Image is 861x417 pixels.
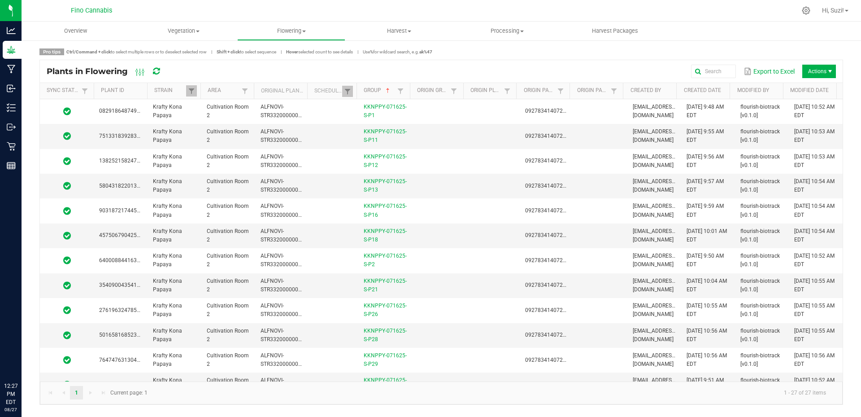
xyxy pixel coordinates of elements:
[633,228,676,243] span: [EMAIL_ADDRESS][DOMAIN_NAME]
[794,253,835,268] span: [DATE] 10:52 AM EDT
[63,206,71,215] span: In Sync
[353,48,363,55] span: |
[7,103,16,112] inline-svg: Inventory
[7,65,16,74] inline-svg: Manufacturing
[207,377,249,392] span: Cultivation Room 2
[364,278,407,293] a: KKNPPY-071625-S-P21
[384,87,391,94] span: Sortable
[448,85,459,97] a: Filter
[63,231,71,240] span: In Sync
[63,107,71,116] span: In Sync
[101,87,143,94] a: Plant IDSortable
[740,104,780,119] span: flourish-biotrack [v0.1.0]
[453,22,561,40] a: Processing
[153,104,182,119] span: Krafty Kona Papaya
[525,207,575,214] span: 0927834140725520
[153,328,182,342] span: Krafty Kona Papaya
[261,228,304,243] span: ALFNOVI-STR33200000018
[740,303,780,317] span: flourish-biotrack [v0.1.0]
[4,406,17,413] p: 08/27
[364,328,407,342] a: KKNPPY-071625-S-P28
[470,87,502,94] a: Origin PlantSortable
[609,85,619,97] a: Filter
[261,203,304,218] span: ALFNOVI-STR33200000016
[525,232,575,238] span: 0927834140725520
[99,332,149,338] span: 5016581685233103
[7,161,16,170] inline-svg: Reports
[794,128,835,143] span: [DATE] 10:53 AM EDT
[47,64,175,79] div: Plants in Flowering
[207,303,249,317] span: Cultivation Room 2
[286,49,353,54] span: selected count to see details
[345,22,453,40] a: Harvest
[524,87,555,94] a: Origin Package IDSortable
[525,108,575,114] span: 0927834140725520
[207,48,217,55] span: |
[525,357,575,363] span: 0927834140725520
[580,27,650,35] span: Harvest Packages
[364,228,407,243] a: KKNPPY-071625-S-P18
[395,85,406,97] a: Filter
[207,253,249,268] span: Cultivation Room 2
[740,128,780,143] span: flourish-biotrack [v0.1.0]
[261,303,304,317] span: ALFNOVI-STR33200000015
[153,377,182,392] span: Krafty Kona Papaya
[130,27,237,35] span: Vegetation
[207,128,249,143] span: Cultivation Room 2
[737,87,780,94] a: Modified BySortable
[99,307,149,313] span: 2761963247853582
[502,85,513,97] a: Filter
[63,132,71,140] span: In Sync
[153,253,182,268] span: Krafty Kona Papaya
[454,27,561,35] span: Processing
[419,49,432,54] strong: ak%47
[691,65,736,78] input: Search
[261,377,304,392] span: ALFNOVI-STR33200000003
[99,282,149,288] span: 3540900435412296
[794,377,835,392] span: [DATE] 10:52 AM EDT
[99,108,149,114] span: 0829186487498186
[822,7,844,14] span: Hi, Suzi!
[417,87,448,94] a: Origin GroupSortable
[153,128,182,143] span: Krafty Kona Papaya
[66,49,111,54] strong: Ctrl/Command + click
[153,154,182,168] span: Krafty Kona Papaya
[794,352,835,367] span: [DATE] 10:56 AM EDT
[9,345,36,372] iframe: Resource center
[525,332,575,338] span: 0927834140725520
[99,133,149,139] span: 7513318392831436
[153,303,182,317] span: Krafty Kona Papaya
[239,85,250,97] a: Filter
[261,278,304,293] span: ALFNOVI-STR33200000021
[740,228,780,243] span: flourish-biotrack [v0.1.0]
[40,382,843,404] kendo-pager: Current page: 1
[794,154,835,168] span: [DATE] 10:53 AM EDT
[99,257,149,263] span: 6400088441637672
[633,154,676,168] span: [EMAIL_ADDRESS][DOMAIN_NAME]
[7,26,16,35] inline-svg: Analytics
[364,303,407,317] a: KKNPPY-071625-S-P26
[153,352,182,367] span: Krafty Kona Papaya
[52,27,99,35] span: Overview
[364,128,407,143] a: KKNPPY-071625-S-P11
[4,382,17,406] p: 12:27 PM EDT
[63,157,71,166] span: In Sync
[740,203,780,218] span: flourish-biotrack [v0.1.0]
[741,64,797,79] button: Export to Excel
[47,87,79,94] a: Sync StatusSortable
[70,386,83,399] a: Page 1
[740,377,780,392] span: flourish-biotrack [v0.1.0]
[802,65,836,78] li: Actions
[740,352,780,367] span: flourish-biotrack [v0.1.0]
[363,49,432,54] span: Use for wildcard search, e.g.
[687,228,727,243] span: [DATE] 10:01 AM EDT
[364,352,407,367] a: KKNPPY-071625-S-P29
[261,178,304,193] span: ALFNOVI-STR33200000013
[307,83,357,99] th: Scheduled
[342,86,353,97] a: Filter
[207,178,249,193] span: Cultivation Room 2
[7,142,16,151] inline-svg: Retail
[687,303,727,317] span: [DATE] 10:55 AM EDT
[740,328,780,342] span: flourish-biotrack [v0.1.0]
